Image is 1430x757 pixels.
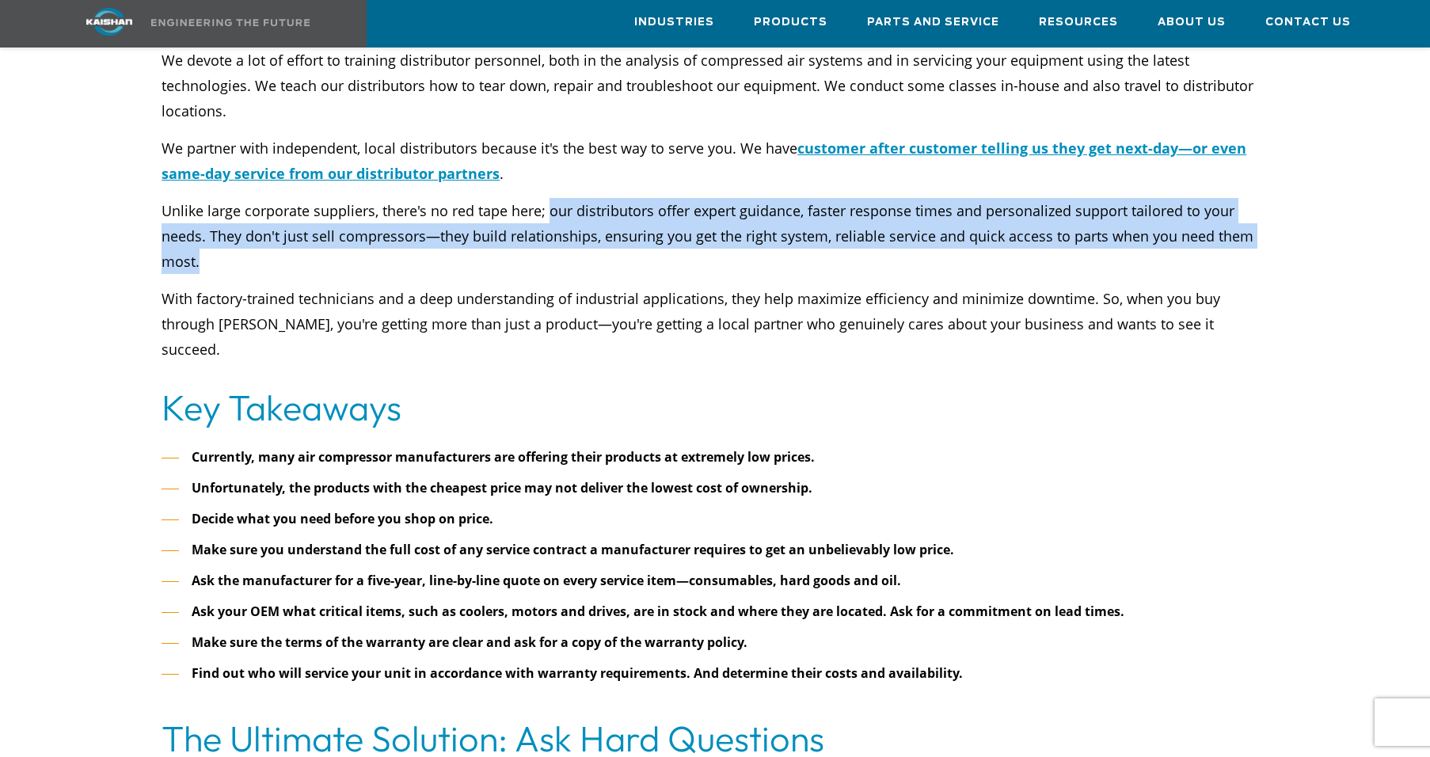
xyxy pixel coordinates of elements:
b: Find out who will service your unit in accordance with warranty requirements. And determine their... [192,664,963,682]
b: Decide what you need before you shop on price. [192,510,493,527]
b: Ask your OEM what critical items, such as coolers, motors and drives, are in stock and where they... [192,603,1124,620]
a: About Us [1158,1,1226,44]
b: Make sure the terms of the warranty are clear and ask for a copy of the warranty policy. [192,633,747,651]
p: With factory-trained technicians and a deep understanding of industrial applications, they help m... [162,286,1268,362]
b: Ask the manufacturer for a five-year, line-by-line quote on every service item—consumables, hard ... [192,572,901,589]
b: Make sure you understand the full cost of any service contract a manufacturer requires to get an ... [192,541,954,558]
span: Resources [1039,13,1118,32]
span: Industries [634,13,714,32]
span: Parts and Service [867,13,999,32]
b: Unfortunately, the products with the cheapest price may not deliver the lowest cost of ownership. [192,479,812,496]
a: Resources [1039,1,1118,44]
img: Engineering the future [151,19,310,26]
p: We partner with independent, local distributors because it's the best way to serve you. We have . [162,135,1268,186]
a: Parts and Service [867,1,999,44]
h2: Key Takeaways [162,386,1268,430]
img: kaishan logo [50,8,169,36]
p: We devote a lot of effort to training distributor personnel, both in the analysis of compressed a... [162,48,1268,124]
span: About Us [1158,13,1226,32]
span: Contact Us [1265,13,1351,32]
a: Industries [634,1,714,44]
a: customer after customer telling us they get next-day—or even same-day service from our distributo... [162,139,1246,183]
p: Unlike large corporate suppliers, there's no red tape here; our distributors offer expert guidanc... [162,198,1268,274]
span: Products [754,13,827,32]
a: Contact Us [1265,1,1351,44]
b: Currently, many air compressor manufacturers are offering their products at extremely low prices. [192,448,815,466]
a: Products [754,1,827,44]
